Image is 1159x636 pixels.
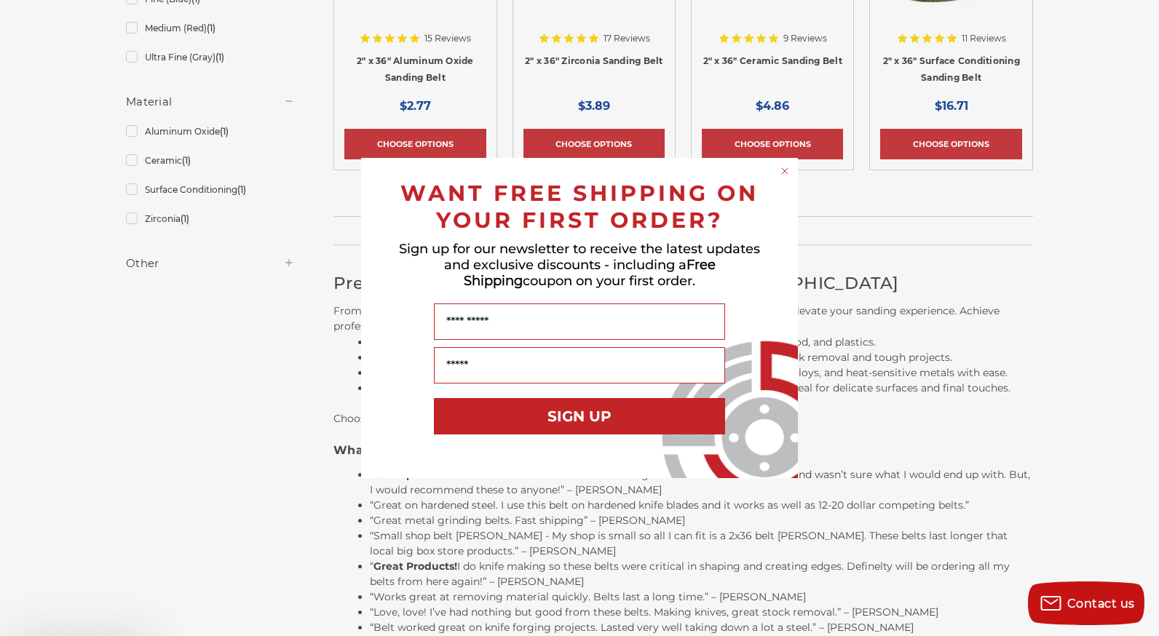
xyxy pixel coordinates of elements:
span: Sign up for our newsletter to receive the latest updates and exclusive discounts - including a co... [399,241,760,289]
span: Free Shipping [464,257,716,289]
span: WANT FREE SHIPPING ON YOUR FIRST ORDER? [400,180,759,234]
button: SIGN UP [434,398,725,434]
button: Contact us [1028,581,1144,625]
button: Close dialog [778,164,792,178]
span: Contact us [1067,597,1135,611]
